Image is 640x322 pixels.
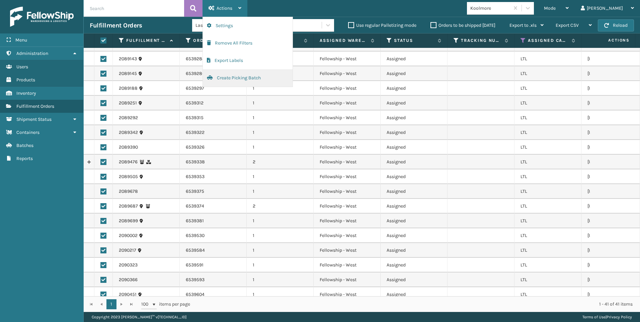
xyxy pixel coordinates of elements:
div: Koolmore [470,5,510,12]
label: Orders to be shipped [DATE] [430,22,495,28]
a: 2090217 [119,247,136,254]
button: Settings [203,17,293,34]
td: LTL [514,110,581,125]
td: Fellowship - West [314,81,381,96]
a: 2089188 [119,85,138,92]
label: Assigned Carrier Service [528,37,568,44]
td: LTL [514,258,581,272]
td: LTL [514,272,581,287]
td: 6539284 [180,52,247,66]
td: LTL [514,214,581,228]
td: Fellowship - West [314,125,381,140]
td: 6539353 [180,169,247,184]
div: 1 - 41 of 41 items [199,301,633,308]
span: Reports [16,156,33,161]
td: Fellowship - West [314,272,381,287]
td: LTL [514,96,581,110]
td: Assigned [381,258,448,272]
td: Assigned [381,169,448,184]
td: 1 [247,243,314,258]
td: Assigned [381,52,448,66]
td: 6539315 [180,110,247,125]
td: Fellowship - West [314,155,381,169]
td: Fellowship - West [314,169,381,184]
td: LTL [514,169,581,184]
td: 1 [247,214,314,228]
a: 1 [106,299,116,309]
button: Create Picking Batch [203,69,293,87]
td: 6539375 [180,184,247,199]
a: 2090323 [119,262,138,268]
td: Fellowship - West [314,96,381,110]
td: Assigned [381,243,448,258]
span: Products [16,77,35,83]
td: Assigned [381,81,448,96]
a: 2090002 [119,232,138,239]
td: 1 [247,228,314,243]
a: 2089143 [119,56,137,62]
span: Shipment Status [16,116,52,122]
td: Fellowship - West [314,140,381,155]
button: Remove All Filters [203,34,293,52]
span: Actions [587,35,634,46]
a: 2089699 [119,218,138,224]
span: Inventory [16,90,36,96]
a: Terms of Use [582,315,606,319]
td: 1 [247,81,314,96]
td: Assigned [381,272,448,287]
td: LTL [514,81,581,96]
td: LTL [514,287,581,302]
a: 2090366 [119,276,138,283]
span: Fulfillment Orders [16,103,54,109]
td: Assigned [381,228,448,243]
td: 6539593 [180,272,247,287]
span: Actions [217,5,232,11]
a: 2089476 [119,159,138,165]
td: LTL [514,52,581,66]
span: Export to .xls [509,22,537,28]
td: 6539338 [180,155,247,169]
label: Fulfillment Order Id [126,37,167,44]
td: 6539286 [180,66,247,81]
td: Assigned [381,125,448,140]
div: | [582,312,632,322]
a: Privacy Policy [607,315,632,319]
td: 1 [247,140,314,155]
a: 2089292 [119,114,138,121]
td: LTL [514,140,581,155]
td: Fellowship - West [314,199,381,214]
a: 2089251 [119,100,137,106]
td: Assigned [381,184,448,199]
td: Fellowship - West [314,214,381,228]
td: 1 [247,184,314,199]
td: 6539584 [180,243,247,258]
a: 2089687 [119,203,138,210]
td: 1 [247,287,314,302]
td: 6539297 [180,81,247,96]
td: Fellowship - West [314,52,381,66]
span: Containers [16,130,39,135]
td: 1 [247,258,314,272]
td: Assigned [381,110,448,125]
td: 6539381 [180,214,247,228]
td: 6539326 [180,140,247,155]
a: 2089390 [119,144,138,151]
td: Fellowship - West [314,228,381,243]
td: 1 [247,110,314,125]
td: Assigned [381,155,448,169]
td: 6539604 [180,287,247,302]
span: Users [16,64,28,70]
label: Use regular Palletizing mode [348,22,416,28]
td: LTL [514,243,581,258]
td: 6539591 [180,258,247,272]
a: 2089678 [119,188,138,195]
td: 6539322 [180,125,247,140]
td: Fellowship - West [314,258,381,272]
label: Tracking Number [461,37,501,44]
td: Assigned [381,199,448,214]
span: Batches [16,143,33,148]
td: 6539312 [180,96,247,110]
label: Status [394,37,434,44]
a: 2089505 [119,173,138,180]
td: Assigned [381,66,448,81]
